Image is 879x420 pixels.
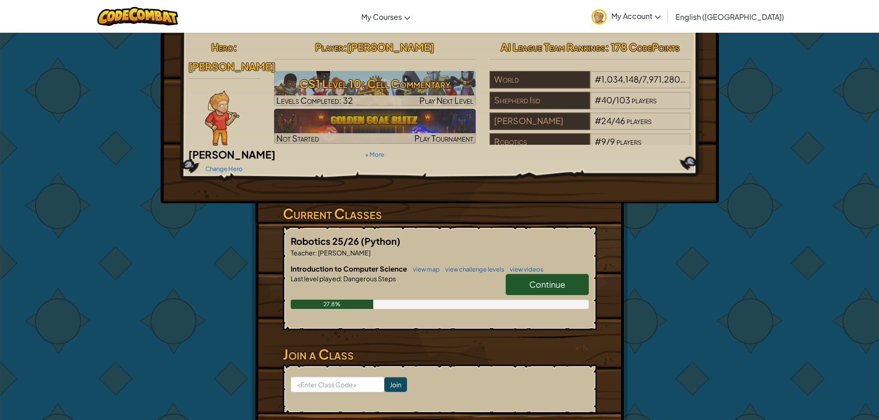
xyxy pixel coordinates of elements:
span: 9 [601,136,606,147]
img: Golden Goal [274,109,476,144]
img: avatar [592,9,607,24]
span: 46 [615,115,625,126]
span: 40 [601,95,612,105]
span: Player [315,41,343,53]
a: + More [365,151,384,158]
span: : [343,41,347,53]
span: 7,971,280 [642,74,686,84]
a: Play Next Level [274,71,476,106]
span: [PERSON_NAME] [347,41,434,53]
span: players [616,136,641,147]
span: # [595,136,601,147]
span: / [606,136,610,147]
div: 27.8% [291,300,374,309]
span: Play Tournament [414,133,473,143]
span: 103 [616,95,630,105]
a: [PERSON_NAME]#24/46players [490,121,691,132]
h3: Current Classes [283,203,597,224]
span: : [315,248,317,257]
span: / [612,95,616,105]
a: Not StartedPlay Tournament [274,109,476,144]
div: Shepherd Isd [490,92,590,109]
span: [PERSON_NAME] [188,148,275,161]
span: Play Next Level [419,95,473,106]
span: / [639,74,642,84]
span: Introduction to Computer Science [291,264,408,273]
span: 9 [610,136,615,147]
span: : [233,41,237,53]
span: players [632,95,657,105]
span: Hero [211,41,233,53]
a: English ([GEOGRAPHIC_DATA]) [671,4,789,29]
span: (Python) [361,235,401,247]
a: World#1,034,148/7,971,280players [490,80,691,90]
a: My Account [587,2,665,31]
img: CodeCombat logo [97,7,178,26]
span: # [595,74,601,84]
a: Change Hero [205,165,243,172]
span: My Courses [361,12,402,22]
img: CS1 Level 10: Cell Commentary [274,71,476,106]
div: World [490,71,590,89]
span: My Account [611,11,661,21]
a: Robotics#9/9players [490,142,691,153]
span: : 178 CodePoints [605,41,680,53]
a: view map [408,266,440,273]
span: : [341,274,342,283]
span: Robotics 25/26 [291,235,361,247]
span: Not Started [276,133,319,143]
span: 1,034,148 [601,74,639,84]
span: [PERSON_NAME] [317,248,371,257]
div: [PERSON_NAME] [490,112,590,130]
span: Continue [529,279,565,290]
span: Dangerous Steps [342,274,396,283]
span: # [595,95,601,105]
span: 24 [601,115,611,126]
a: view challenge levels [441,266,504,273]
span: [PERSON_NAME] [188,60,275,73]
span: Levels Completed: 32 [276,95,353,106]
a: view videos [505,266,544,273]
img: Ned-Fulmer-Pose.png [205,90,239,146]
span: players [627,115,652,126]
span: / [611,115,615,126]
h3: CS1 Level 10: Cell Commentary [274,73,476,94]
div: Robotics [490,133,590,151]
span: Teacher [291,248,315,257]
input: Join [384,377,407,392]
h3: Join a Class [283,344,597,365]
a: My Courses [357,4,415,29]
span: English ([GEOGRAPHIC_DATA]) [676,12,784,22]
span: # [595,115,601,126]
span: Last level played [291,274,341,283]
a: Shepherd Isd#40/103players [490,101,691,111]
input: <Enter Class Code> [291,377,384,392]
span: AI League Team Rankings [501,41,605,53]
